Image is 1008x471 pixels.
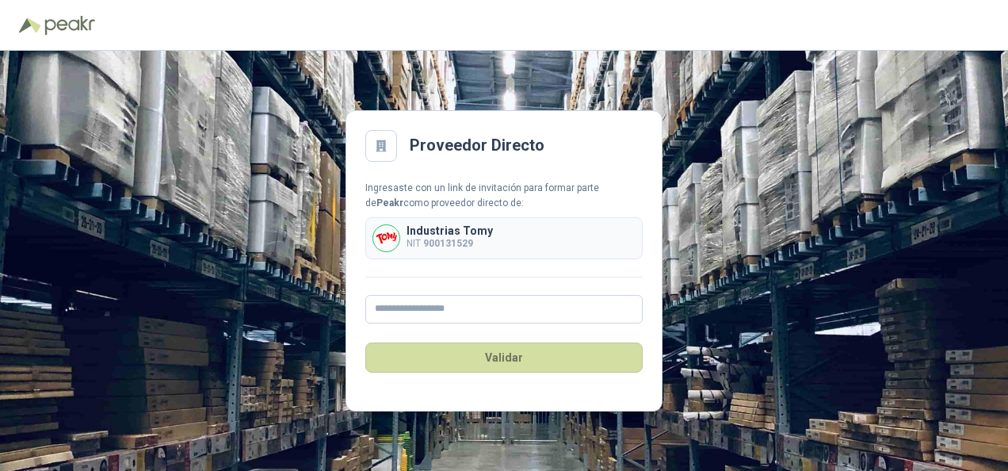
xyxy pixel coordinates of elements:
img: Logo [19,17,41,33]
img: Company Logo [373,225,399,251]
button: Validar [365,343,643,373]
b: 900131529 [423,238,473,249]
p: NIT [407,236,493,251]
div: Ingresaste con un link de invitación para formar parte de como proveedor directo de: [365,181,643,211]
b: Peakr [376,197,403,209]
h2: Proveedor Directo [410,133,544,158]
p: Industrias Tomy [407,225,493,236]
img: Peakr [44,16,95,35]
